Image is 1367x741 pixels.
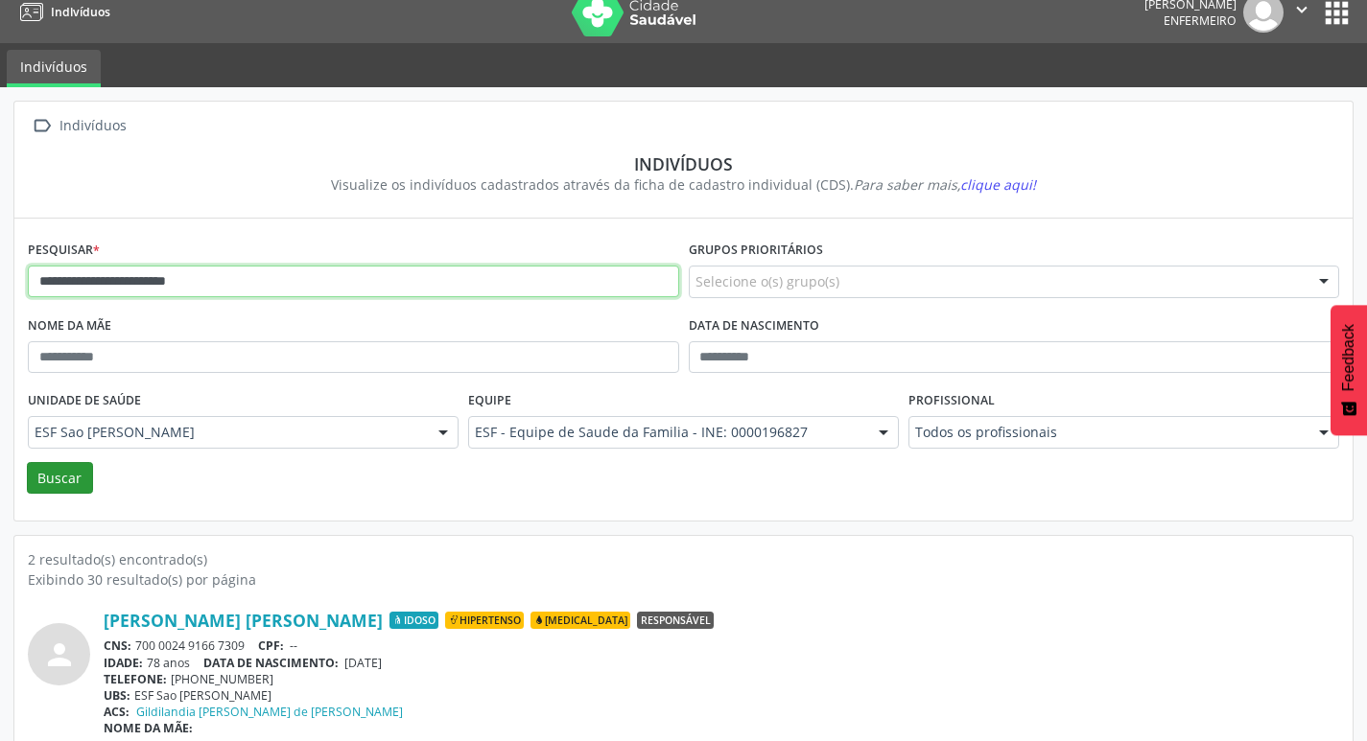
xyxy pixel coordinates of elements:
[28,386,141,416] label: Unidade de saúde
[854,175,1036,194] i: Para saber mais,
[258,637,284,654] span: CPF:
[41,174,1326,195] div: Visualize os indivíduos cadastrados através da ficha de cadastro individual (CDS).
[27,462,93,495] button: Buscar
[290,637,297,654] span: --
[41,153,1326,174] div: Indivíduos
[42,637,77,672] i: person
[344,655,382,671] span: [DATE]
[35,423,419,442] span: ESF Sao [PERSON_NAME]
[104,655,143,671] span: IDADE:
[136,704,403,720] a: Gildilandia [PERSON_NAME] de [PERSON_NAME]
[530,612,630,629] span: [MEDICAL_DATA]
[960,175,1036,194] span: clique aqui!
[104,687,1339,704] div: ESF Sao [PERSON_NAME]
[1331,305,1367,435] button: Feedback - Mostrar pesquisa
[104,720,193,736] span: NOME DA MÃE:
[104,671,167,687] span: TELEFONE:
[695,271,839,291] span: Selecione o(s) grupo(s)
[28,236,100,266] label: Pesquisar
[468,386,511,416] label: Equipe
[28,112,56,140] i: 
[104,655,1339,671] div: 78 anos
[104,671,1339,687] div: [PHONE_NUMBER]
[28,549,1339,569] div: 2 resultado(s) encontrado(s)
[104,704,130,720] span: ACS:
[7,50,101,87] a: Indivíduos
[104,610,383,631] a: [PERSON_NAME] [PERSON_NAME]
[28,312,111,341] label: Nome da mãe
[1164,12,1237,29] span: Enfermeiro
[445,612,524,629] span: Hipertenso
[51,4,110,20] span: Indivíduos
[389,612,438,629] span: Idoso
[203,655,339,671] span: DATA DE NASCIMENTO:
[28,112,130,140] a:  Indivíduos
[908,386,995,416] label: Profissional
[915,423,1300,442] span: Todos os profissionais
[104,637,1339,654] div: 700 0024 9166 7309
[689,236,823,266] label: Grupos prioritários
[104,637,131,654] span: CNS:
[28,569,1339,590] div: Exibindo 30 resultado(s) por página
[104,687,130,704] span: UBS:
[689,312,819,341] label: Data de nascimento
[56,112,130,140] div: Indivíduos
[1340,324,1357,391] span: Feedback
[637,612,714,629] span: Responsável
[475,423,860,442] span: ESF - Equipe de Saude da Familia - INE: 0000196827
